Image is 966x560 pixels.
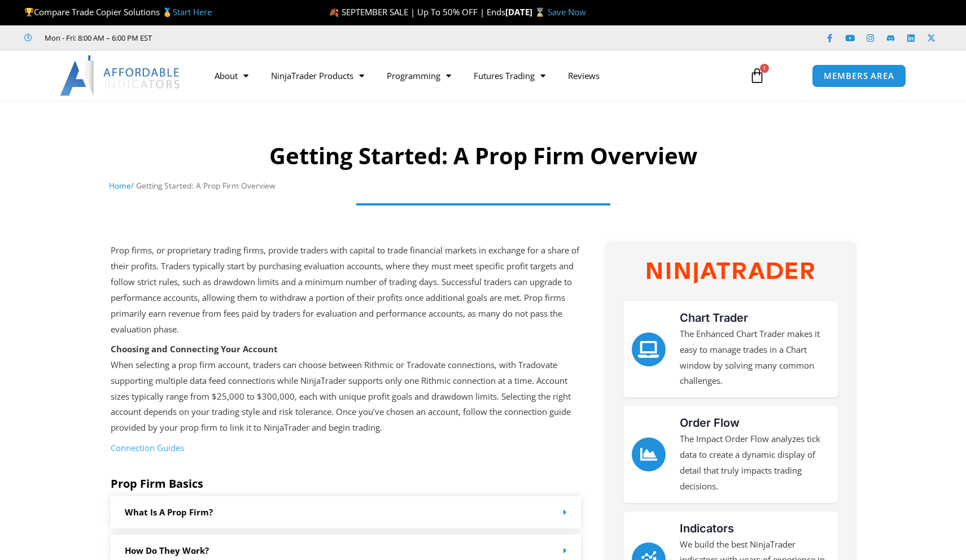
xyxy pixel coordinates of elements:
[680,431,829,494] p: The Impact Order Flow analyzes tick data to create a dynamic display of detail that truly impacts...
[680,326,829,389] p: The Enhanced Chart Trader makes it easy to manage trades in a Chart window by solving many common...
[109,140,857,172] h1: Getting Started: A Prop Firm Overview
[111,496,582,528] div: What is a prop firm?
[680,522,734,535] a: Indicators
[203,63,260,89] a: About
[462,63,557,89] a: Futures Trading
[24,6,212,17] span: Compare Trade Copier Solutions 🥇
[168,32,337,43] iframe: Customer reviews powered by Trustpilot
[680,416,740,430] a: Order Flow
[111,477,582,491] h5: Prop Firm Basics
[60,55,181,96] img: LogoAI | Affordable Indicators – NinjaTrader
[125,506,213,518] a: What is a prop firm?
[824,72,894,80] span: MEMBERS AREA
[109,178,857,193] nav: Breadcrumb
[42,31,152,45] span: Mon - Fri: 8:00 AM – 6:00 PM EST
[548,6,586,17] a: Save Now
[329,6,505,17] span: 🍂 SEPTEMBER SALE | Up To 50% OFF | Ends
[111,442,184,453] a: Connection Guides
[647,262,814,283] img: NinjaTrader Wordmark color RGB | Affordable Indicators – NinjaTrader
[25,8,33,16] img: 🏆
[632,438,666,471] a: Order Flow
[111,343,278,355] strong: Choosing and Connecting Your Account
[732,59,782,92] a: 1
[173,6,212,17] a: Start Here
[760,64,769,73] span: 1
[632,333,666,366] a: Chart Trader
[680,311,748,325] a: Chart Trader
[203,63,736,89] nav: Menu
[557,63,611,89] a: Reviews
[812,64,906,88] a: MEMBERS AREA
[109,180,131,191] a: Home
[125,545,209,556] a: How Do they work?
[505,6,548,17] strong: [DATE] ⌛
[111,243,582,337] p: Prop firms, or proprietary trading firms, provide traders with capital to trade financial markets...
[375,63,462,89] a: Programming
[260,63,375,89] a: NinjaTrader Products
[111,342,582,436] p: When selecting a prop firm account, traders can choose between Rithmic or Tradovate connections, ...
